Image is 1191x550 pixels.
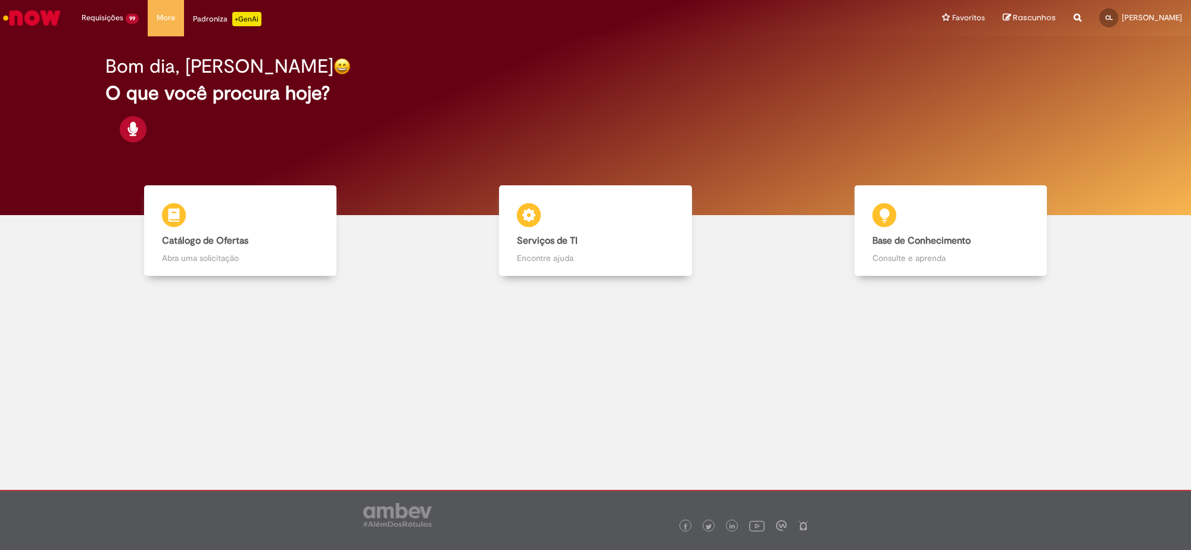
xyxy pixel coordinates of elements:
[517,235,578,247] b: Serviços de TI
[162,235,248,247] b: Catálogo de Ofertas
[1,6,63,30] img: ServiceNow
[418,185,774,276] a: Serviços de TI Encontre ajuda
[682,524,688,530] img: logo_footer_facebook.png
[706,524,712,530] img: logo_footer_twitter.png
[1013,12,1056,23] span: Rascunhos
[872,235,971,247] b: Base de Conhecimento
[82,12,123,24] span: Requisições
[193,12,261,26] div: Padroniza
[773,185,1128,276] a: Base de Conhecimento Consulte e aprenda
[157,12,175,24] span: More
[105,56,333,77] h2: Bom dia, [PERSON_NAME]
[729,523,735,530] img: logo_footer_linkedin.png
[105,83,1086,104] h2: O que você procura hoje?
[872,252,1029,264] p: Consulte e aprenda
[126,14,139,24] span: 99
[162,252,319,264] p: Abra uma solicitação
[776,520,787,531] img: logo_footer_workplace.png
[517,252,674,264] p: Encontre ajuda
[1122,13,1182,23] span: [PERSON_NAME]
[232,12,261,26] p: +GenAi
[798,520,809,531] img: logo_footer_naosei.png
[952,12,985,24] span: Favoritos
[1105,14,1113,21] span: CL
[1003,13,1056,24] a: Rascunhos
[749,518,765,533] img: logo_footer_youtube.png
[363,503,432,527] img: logo_footer_ambev_rotulo_gray.png
[333,58,351,75] img: happy-face.png
[63,185,418,276] a: Catálogo de Ofertas Abra uma solicitação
